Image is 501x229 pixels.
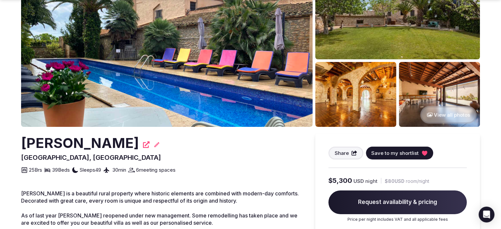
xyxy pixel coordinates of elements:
[328,190,467,214] span: Request availability & pricing
[52,166,70,173] span: 39 Beds
[21,133,139,153] h2: [PERSON_NAME]
[380,177,382,184] div: |
[371,150,419,157] span: Save to my shortlist
[328,217,467,222] p: Price per night includes VAT and all applicable fees
[21,212,297,226] span: As of last year [PERSON_NAME] reopened under new management. Some remodelling has taken place and...
[21,154,161,161] span: [GEOGRAPHIC_DATA], [GEOGRAPHIC_DATA]
[80,166,101,173] span: Sleeps 49
[385,178,404,185] span: $80 USD
[420,106,477,124] button: View all photos
[29,166,42,173] span: 25 Brs
[136,166,176,173] span: 6 meeting spaces
[365,178,377,185] span: night
[406,178,429,185] span: room/night
[353,178,364,185] span: USD
[335,150,349,157] span: Share
[366,147,433,159] button: Save to my shortlist
[399,62,480,127] img: Venue gallery photo
[315,62,396,127] img: Venue gallery photo
[479,207,494,222] div: Open Intercom Messenger
[328,147,363,159] button: Share
[328,176,352,185] span: $5,300
[21,190,299,204] span: [PERSON_NAME] is a beautiful rural property where historic elements are combined with modern-day ...
[112,166,126,173] span: 30 min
